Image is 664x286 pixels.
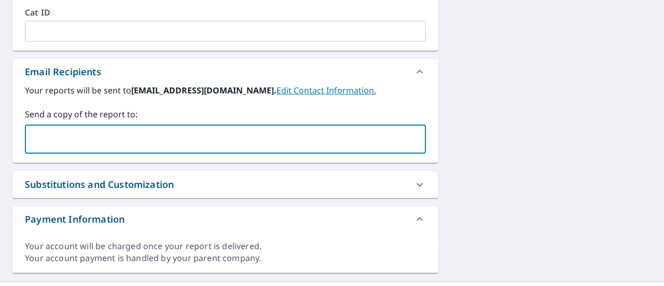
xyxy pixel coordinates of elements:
[12,171,438,198] div: Substitutions and Customization
[25,8,426,17] label: Cat ID
[25,212,125,226] div: Payment Information
[25,108,426,120] label: Send a copy of the report to:
[25,252,426,264] div: Your account payment is handled by your parent company.
[25,84,426,97] label: Your reports will be sent to
[25,240,426,252] div: Your account will be charged once your report is delivered.
[131,85,276,96] b: [EMAIL_ADDRESS][DOMAIN_NAME].
[276,85,376,96] a: EditContactInfo
[25,178,174,192] div: Substitutions and Customization
[12,59,438,84] div: Email Recipients
[12,207,438,231] div: Payment Information
[25,65,101,79] div: Email Recipients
